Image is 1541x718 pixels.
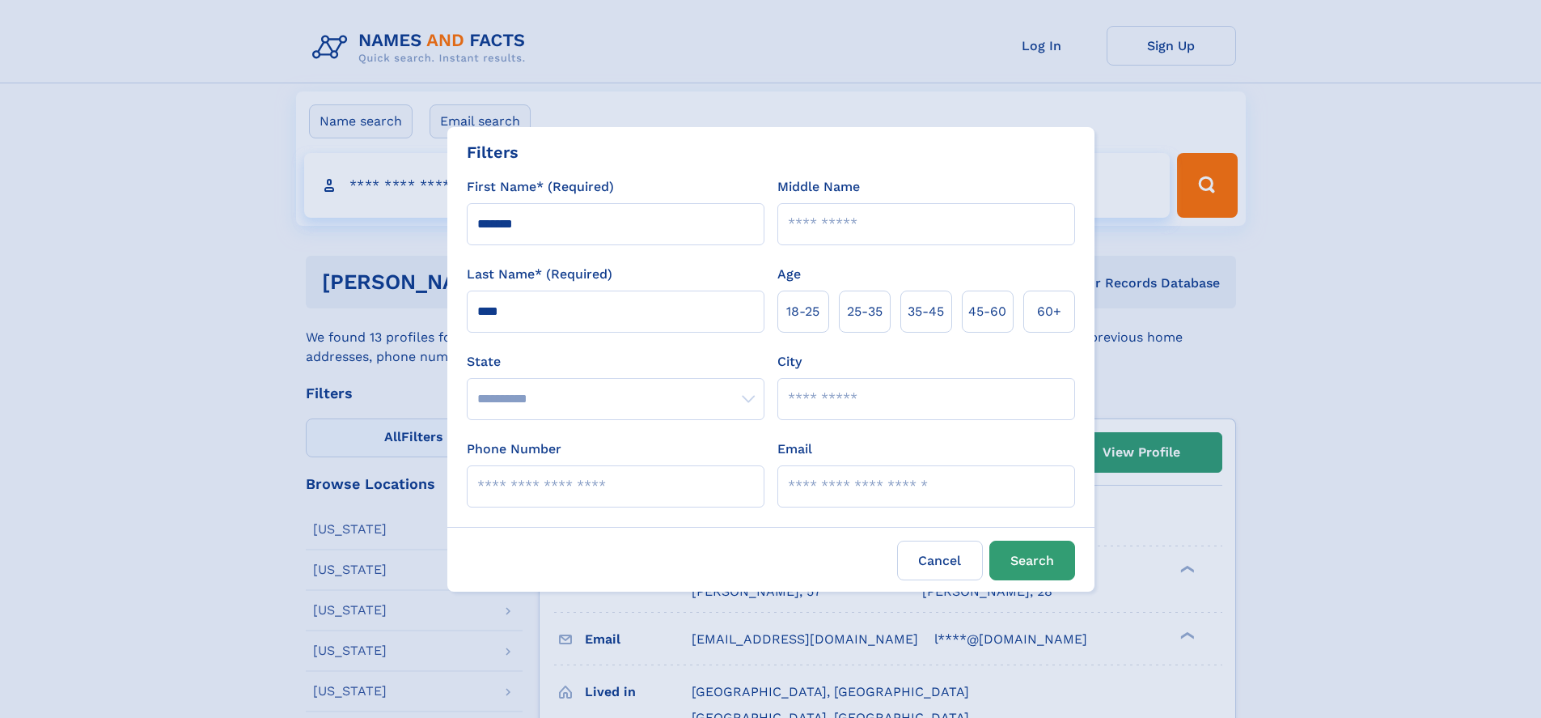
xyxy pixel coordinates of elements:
[786,302,819,321] span: 18‑25
[1037,302,1061,321] span: 60+
[968,302,1006,321] span: 45‑60
[908,302,944,321] span: 35‑45
[467,140,519,164] div: Filters
[467,265,612,284] label: Last Name* (Required)
[777,177,860,197] label: Middle Name
[467,177,614,197] label: First Name* (Required)
[467,352,764,372] label: State
[467,440,561,459] label: Phone Number
[777,352,802,372] label: City
[777,440,812,459] label: Email
[777,265,801,284] label: Age
[897,541,983,580] label: Cancel
[989,541,1075,580] button: Search
[847,302,883,321] span: 25‑35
